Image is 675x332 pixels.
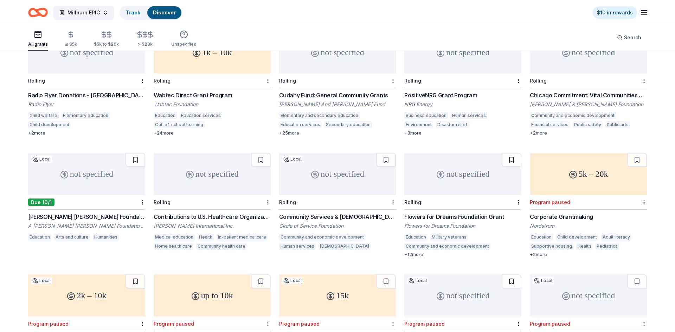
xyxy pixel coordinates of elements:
[67,8,100,17] span: Millburn EPIC
[530,213,647,221] div: Corporate Grantmaking
[319,243,371,250] div: [DEMOGRAPHIC_DATA]
[154,243,193,250] div: Home health care
[126,9,140,15] a: Track
[279,101,396,108] div: [PERSON_NAME] And [PERSON_NAME] Fund
[530,121,570,128] div: Financial services
[62,112,110,119] div: Elementary education
[404,199,421,205] div: Rolling
[404,101,521,108] div: NRG Energy
[530,234,553,241] div: Education
[279,274,396,317] div: 15k
[198,234,214,241] div: Health
[154,153,271,252] a: not specifiedRollingContributions to U.S. Healthcare Organizations[PERSON_NAME] International Inc...
[404,234,427,241] div: Education
[279,153,396,195] div: not specified
[65,28,77,51] button: ≤ $5k
[279,243,316,250] div: Human services
[530,252,647,258] div: + 2 more
[154,130,271,136] div: + 24 more
[28,321,69,327] div: Program paused
[279,31,396,136] a: not specifiedLocalRollingCudahy Fund: General Community Grants[PERSON_NAME] And [PERSON_NAME] Fun...
[404,121,433,128] div: Environment
[530,130,647,136] div: + 2 more
[530,274,647,317] div: not specified
[282,156,303,163] div: Local
[430,234,468,241] div: Military veterans
[530,222,647,229] div: Nordstrom
[154,121,205,128] div: Out-of-school learning
[279,112,360,119] div: Elementary and secondary education
[279,31,396,73] div: not specified
[404,243,490,250] div: Community and economic development
[154,222,271,229] div: [PERSON_NAME] International Inc.
[611,31,647,45] button: Search
[28,4,48,21] a: Home
[593,6,637,19] a: $10 in rewards
[94,41,119,47] div: $5k to $20k
[180,112,222,119] div: Education services
[136,41,154,47] div: > $20k
[94,28,119,51] button: $5k to $20k
[404,91,521,99] div: PositiveNRG Grant Program
[28,112,59,119] div: Child welfare
[28,198,54,206] div: Due 10/1
[530,199,570,205] div: Program paused
[530,101,647,108] div: [PERSON_NAME] & [PERSON_NAME] Foundation
[154,213,271,221] div: Contributions to U.S. Healthcare Organizations
[530,91,647,99] div: Chicago Commitment: Vital Communities Grant
[154,91,271,99] div: Wabtec Direct Grant Program
[93,234,119,241] div: Humanities
[451,112,487,119] div: Human services
[217,234,268,241] div: In-patient medical care
[28,27,48,51] button: All grants
[605,121,630,128] div: Public arts
[530,153,647,258] a: 5k – 20kProgram pausedCorporate GrantmakingNordstromEducationChild developmentAdult literacySuppo...
[196,243,247,250] div: Community health care
[279,78,296,84] div: Rolling
[404,153,521,258] a: not specifiedRollingFlowers for Dreams Foundation GrantFlowers for Dreams FoundationEducationMili...
[28,130,145,136] div: + 2 more
[530,78,547,84] div: Rolling
[154,112,177,119] div: Education
[404,31,521,73] div: not specified
[407,277,428,284] div: Local
[54,234,90,241] div: Arts and culture
[28,78,45,84] div: Rolling
[154,199,171,205] div: Rolling
[404,222,521,229] div: Flowers for Dreams Foundation
[530,321,570,327] div: Program paused
[154,153,271,195] div: not specified
[28,274,145,317] div: 2k – 10k
[404,78,421,84] div: Rolling
[279,321,320,327] div: Program paused
[530,243,573,250] div: Supportive housing
[624,33,641,42] span: Search
[65,41,77,47] div: ≤ $5k
[530,153,647,195] div: 5k – 20k
[28,213,145,221] div: [PERSON_NAME] [PERSON_NAME] Foundation Grant
[279,199,296,205] div: Rolling
[28,153,145,195] div: not specified
[154,31,271,73] div: 1k – 10k
[153,9,176,15] a: Discover
[28,153,145,243] a: not specifiedLocalDue 10/1[PERSON_NAME] [PERSON_NAME] Foundation GrantA [PERSON_NAME] [PERSON_NAM...
[28,222,145,229] div: A [PERSON_NAME] [PERSON_NAME] Foundation 32 48652 4
[530,31,647,73] div: not specified
[576,243,592,250] div: Health
[404,213,521,221] div: Flowers for Dreams Foundation Grant
[279,213,396,221] div: Community Services & [DEMOGRAPHIC_DATA] Community Grants
[73,121,141,128] div: Child educational development
[279,222,396,229] div: Circle of Service Foundation
[404,31,521,136] a: not specifiedRollingPositiveNRG Grant ProgramNRG EnergyBusiness educationHuman servicesEnvironmen...
[556,234,598,241] div: Child development
[154,78,171,84] div: Rolling
[279,91,396,99] div: Cudahy Fund: General Community Grants
[279,153,396,252] a: not specifiedLocalRollingCommunity Services & [DEMOGRAPHIC_DATA] Community GrantsCircle of Servic...
[436,121,469,128] div: Disaster relief
[404,321,445,327] div: Program paused
[154,234,195,241] div: Medical education
[530,112,616,119] div: Community and economic development
[154,31,271,136] a: 1k – 10kRollingWabtec Direct Grant ProgramWabtec FoundationEducationEducation servicesOut-of-scho...
[404,130,521,136] div: + 3 more
[279,121,322,128] div: Education services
